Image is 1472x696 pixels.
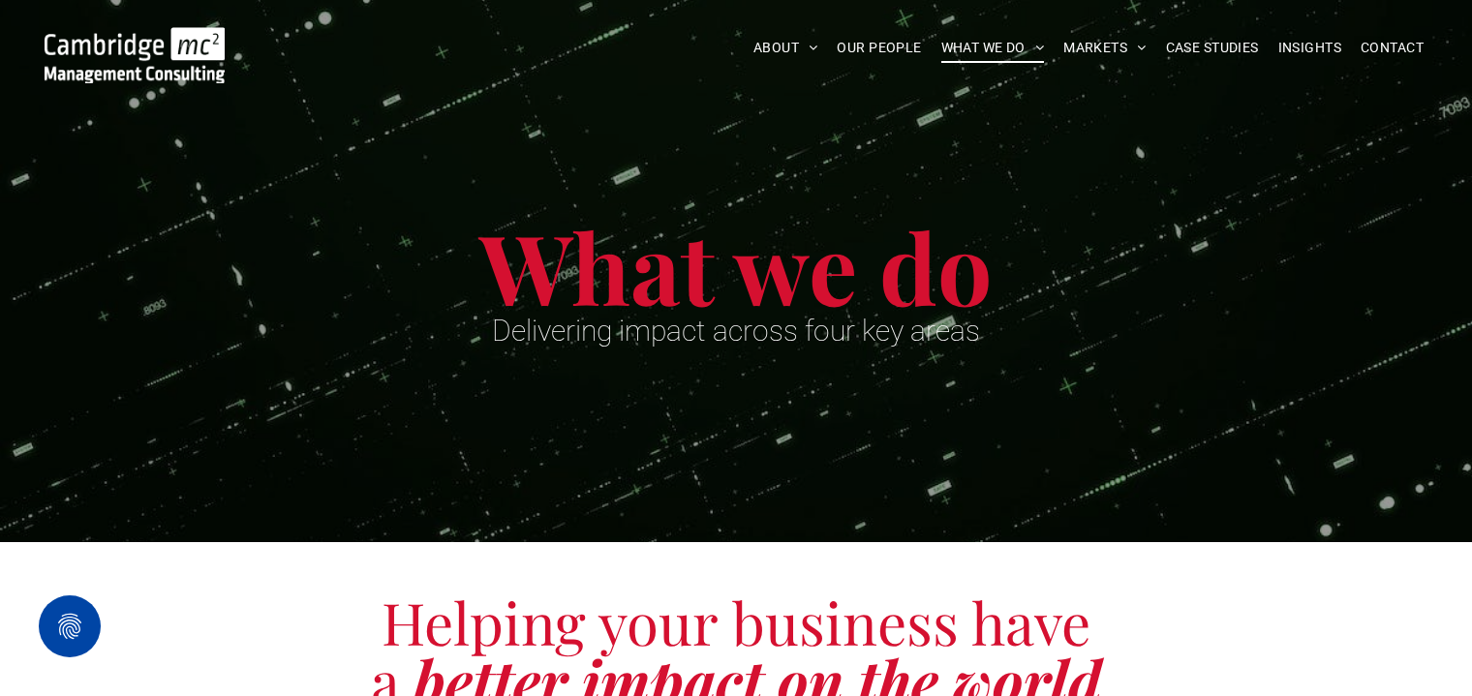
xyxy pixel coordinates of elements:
[45,27,225,83] img: Go to Homepage
[1351,33,1433,63] a: CONTACT
[1156,33,1269,63] a: CASE STUDIES
[1054,33,1155,63] a: MARKETS
[1269,33,1351,63] a: INSIGHTS
[492,314,980,348] span: Delivering impact across four key areas
[744,33,828,63] a: ABOUT
[932,33,1055,63] a: WHAT WE DO
[45,30,225,50] a: Your Business Transformed | Cambridge Management Consulting
[479,201,993,330] span: What we do
[827,33,931,63] a: OUR PEOPLE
